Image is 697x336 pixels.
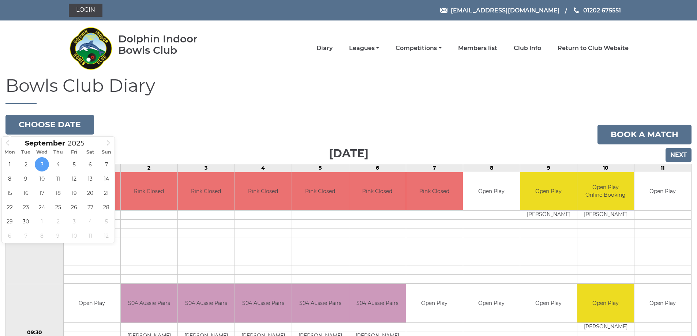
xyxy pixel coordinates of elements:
span: September 6, 2025 [83,157,97,171]
td: Rink Closed [292,172,349,211]
span: October 2, 2025 [51,214,65,229]
span: Fri [66,150,82,155]
span: September 28, 2025 [99,200,113,214]
span: September 27, 2025 [83,200,97,214]
img: Email [440,8,447,13]
span: October 10, 2025 [67,229,81,243]
a: Return to Club Website [558,44,629,52]
a: Email [EMAIL_ADDRESS][DOMAIN_NAME] [440,6,560,15]
td: Rink Closed [121,172,177,211]
td: 6 [349,164,406,172]
td: Rink Closed [349,172,406,211]
span: October 5, 2025 [99,214,113,229]
td: Open Play [577,284,634,322]
span: September 30, 2025 [19,214,33,229]
td: Open Play [634,172,691,211]
a: Members list [458,44,497,52]
td: Rink Closed [178,172,235,211]
a: Competitions [396,44,441,52]
span: September 21, 2025 [99,186,113,200]
td: [PERSON_NAME] [520,211,577,220]
span: September 22, 2025 [3,200,17,214]
img: Phone us [574,7,579,13]
span: October 12, 2025 [99,229,113,243]
span: Wed [34,150,50,155]
div: Dolphin Indoor Bowls Club [118,33,221,56]
a: Login [69,4,102,17]
td: 4 [235,164,292,172]
span: Scroll to increment [25,140,65,147]
span: September 16, 2025 [19,186,33,200]
span: Sat [82,150,98,155]
span: September 2, 2025 [19,157,33,171]
td: 5 [292,164,349,172]
span: September 17, 2025 [35,186,49,200]
span: September 4, 2025 [51,157,65,171]
span: October 7, 2025 [19,229,33,243]
span: September 7, 2025 [99,157,113,171]
td: 2 [120,164,177,172]
td: Open Play Online Booking [577,172,634,211]
span: October 9, 2025 [51,229,65,243]
input: Scroll to increment [65,139,94,147]
td: 3 [177,164,235,172]
td: Open Play [406,284,463,322]
td: Open Play [520,284,577,322]
span: September 24, 2025 [35,200,49,214]
td: Open Play [463,284,520,322]
a: Book a match [597,125,692,144]
td: Open Play [64,284,120,322]
td: Rink Closed [406,172,463,211]
span: September 12, 2025 [67,171,81,186]
span: September 3, 2025 [35,157,49,171]
span: 01202 675551 [583,7,621,14]
td: [PERSON_NAME] [577,322,634,332]
td: [PERSON_NAME] [577,211,634,220]
td: S04 Aussie Pairs [121,284,177,322]
span: September 14, 2025 [99,171,113,186]
a: Diary [316,44,333,52]
img: Dolphin Indoor Bowls Club [69,23,113,74]
span: Mon [2,150,18,155]
span: September 9, 2025 [19,171,33,186]
span: October 3, 2025 [67,214,81,229]
span: September 10, 2025 [35,171,49,186]
span: [EMAIL_ADDRESS][DOMAIN_NAME] [451,7,560,14]
td: 11 [634,164,691,172]
td: S04 Aussie Pairs [235,284,292,322]
span: September 1, 2025 [3,157,17,171]
td: 9 [520,164,577,172]
a: Phone us 01202 675551 [573,6,621,15]
span: September 20, 2025 [83,186,97,200]
span: September 5, 2025 [67,157,81,171]
span: September 15, 2025 [3,186,17,200]
span: September 23, 2025 [19,200,33,214]
span: September 25, 2025 [51,200,65,214]
span: Tue [18,150,34,155]
td: Open Play [463,172,520,211]
span: October 6, 2025 [3,229,17,243]
input: Next [666,148,692,162]
span: October 4, 2025 [83,214,97,229]
td: Open Play [634,284,691,322]
span: September 26, 2025 [67,200,81,214]
span: September 29, 2025 [3,214,17,229]
td: 10 [577,164,634,172]
span: October 11, 2025 [83,229,97,243]
td: S04 Aussie Pairs [178,284,235,322]
td: S04 Aussie Pairs [292,284,349,322]
td: 8 [463,164,520,172]
td: S04 Aussie Pairs [349,284,406,322]
span: September 11, 2025 [51,171,65,186]
span: October 8, 2025 [35,229,49,243]
td: 7 [406,164,463,172]
span: October 1, 2025 [35,214,49,229]
span: Thu [50,150,66,155]
td: Rink Closed [235,172,292,211]
td: Open Play [520,172,577,211]
button: Choose date [5,115,94,135]
a: Leagues [349,44,379,52]
span: September 13, 2025 [83,171,97,186]
span: Sun [98,150,115,155]
span: September 18, 2025 [51,186,65,200]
